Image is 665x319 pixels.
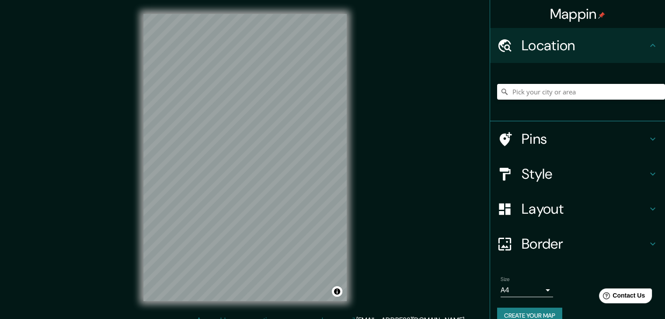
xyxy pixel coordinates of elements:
h4: Location [522,37,648,54]
h4: Style [522,165,648,183]
iframe: Help widget launcher [587,285,655,309]
div: A4 [501,283,553,297]
div: Style [490,156,665,191]
h4: Layout [522,200,648,218]
div: Location [490,28,665,63]
input: Pick your city or area [497,84,665,100]
h4: Pins [522,130,648,148]
canvas: Map [143,14,347,301]
div: Layout [490,191,665,226]
h4: Mappin [550,5,606,23]
button: Toggle attribution [332,286,342,297]
label: Size [501,276,510,283]
img: pin-icon.png [598,12,605,19]
div: Border [490,226,665,261]
div: Pins [490,121,665,156]
h4: Border [522,235,648,253]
